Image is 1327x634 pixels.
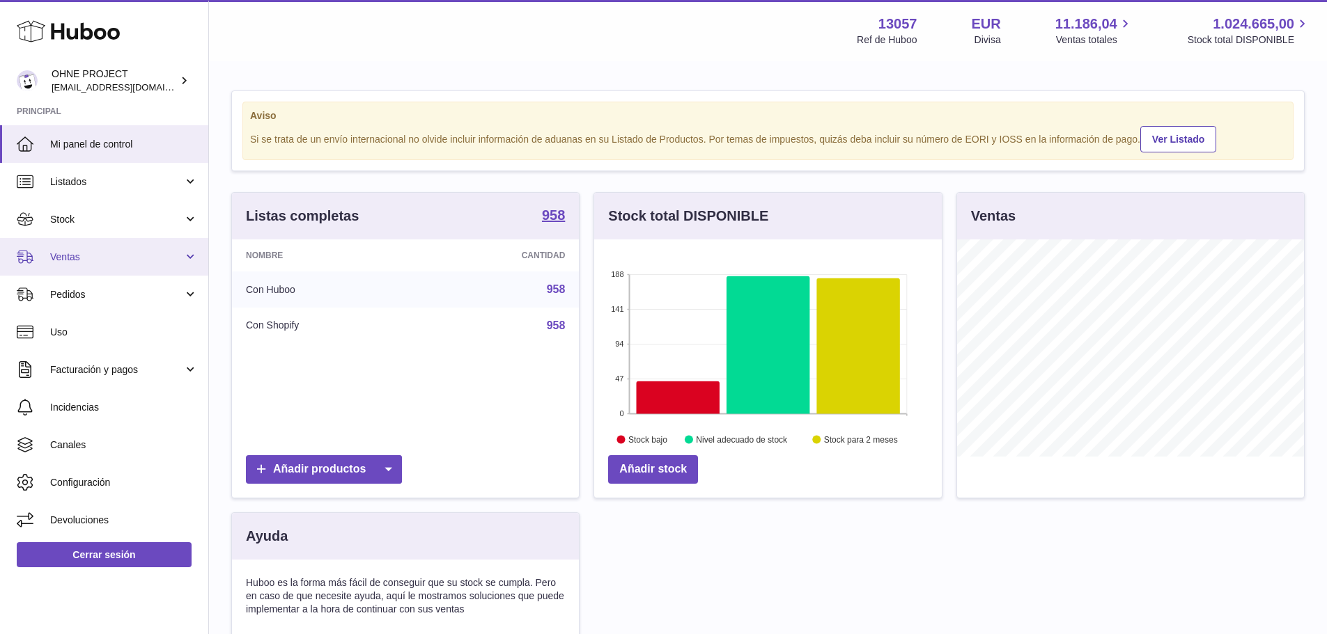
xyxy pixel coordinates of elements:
a: 11.186,04 Ventas totales [1055,15,1133,47]
a: 958 [547,319,566,331]
strong: EUR [971,15,1000,33]
text: 94 [616,340,624,348]
span: Ventas totales [1056,33,1133,47]
text: 0 [620,409,624,418]
span: Devoluciones [50,514,198,527]
div: Divisa [975,33,1001,47]
span: 1.024.665,00 [1213,15,1294,33]
span: Mi panel de control [50,138,198,151]
span: Stock total DISPONIBLE [1188,33,1310,47]
span: Ventas [50,251,183,264]
a: Cerrar sesión [17,542,192,567]
a: 958 [547,283,566,295]
span: Pedidos [50,288,183,301]
p: Huboo es la forma más fácil de conseguir que su stock se cumpla. Pero en caso de que necesite ayu... [246,576,565,616]
div: OHNE PROJECT [52,68,177,94]
span: Facturación y pagos [50,363,183,377]
strong: 13057 [878,15,917,33]
text: Nivel adecuado de stock [697,435,789,445]
span: Listados [50,175,183,189]
a: Añadir productos [246,455,402,484]
text: 188 [611,270,623,278]
span: Incidencias [50,401,198,414]
th: Cantidad [417,239,580,271]
h3: Ayuda [246,527,288,546]
div: Si se trata de un envío internacional no olvide incluir información de aduanas en su Listado de P... [250,124,1286,152]
span: Configuración [50,476,198,489]
td: Con Shopify [232,308,417,344]
span: 11.186,04 [1055,15,1117,33]
th: Nombre [232,239,417,271]
a: 958 [542,208,565,225]
span: [EMAIL_ADDRESS][DOMAIN_NAME] [52,81,205,93]
a: 1.024.665,00 Stock total DISPONIBLE [1188,15,1310,47]
text: 47 [616,374,624,383]
text: Stock bajo [628,435,667,445]
h3: Stock total DISPONIBLE [608,207,768,225]
td: Con Huboo [232,271,417,308]
span: Stock [50,213,183,226]
h3: Listas completas [246,207,359,225]
strong: 958 [542,208,565,222]
a: Añadir stock [608,455,698,484]
img: internalAdmin-13057@internal.huboo.com [17,70,38,91]
text: 141 [611,305,623,313]
span: Uso [50,326,198,339]
h3: Ventas [971,207,1016,225]
div: Ref de Huboo [857,33,917,47]
strong: Aviso [250,109,1286,122]
span: Canales [50,438,198,452]
text: Stock para 2 meses [824,435,898,445]
a: Ver Listado [1140,126,1216,152]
